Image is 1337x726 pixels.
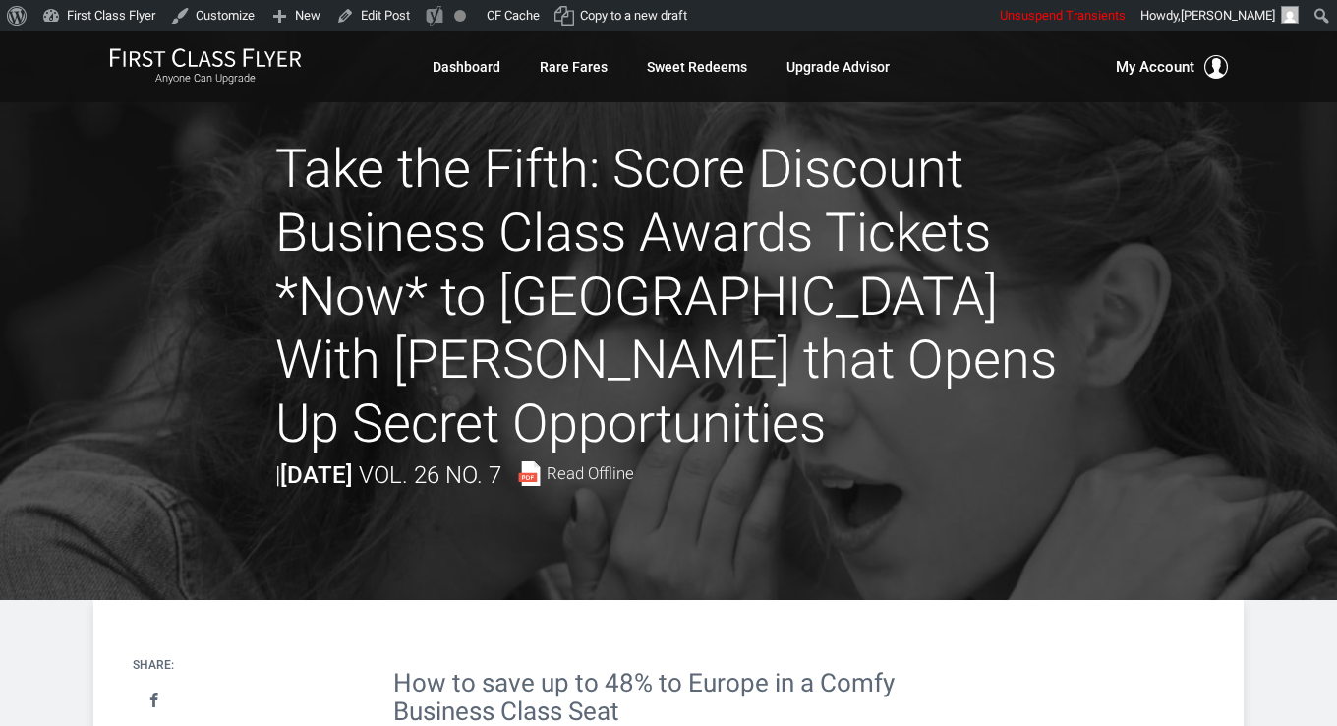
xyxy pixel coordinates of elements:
[647,49,747,85] a: Sweet Redeems
[275,456,634,494] div: |
[109,72,302,86] small: Anyone Can Upgrade
[517,461,542,486] img: pdf-file.svg
[109,47,302,68] img: First Class Flyer
[786,49,890,85] a: Upgrade Advisor
[134,683,174,719] a: Share
[1000,8,1126,23] span: Unsuspend Transients
[1181,8,1275,23] span: [PERSON_NAME]
[540,49,608,85] a: Rare Fares
[275,138,1062,456] h1: Take the Fifth: Score Discount Business Class Awards Tickets *Now* to [GEOGRAPHIC_DATA] With [PER...
[133,659,174,672] h4: Share:
[280,461,353,489] strong: [DATE]
[393,669,944,725] h2: How to save up to 48% to Europe in a Comfy Business Class Seat
[1116,55,1228,79] button: My Account
[547,465,634,482] span: Read Offline
[433,49,500,85] a: Dashboard
[517,461,634,486] a: Read Offline
[359,461,501,489] span: Vol. 26 No. 7
[109,47,302,87] a: First Class FlyerAnyone Can Upgrade
[1116,55,1194,79] span: My Account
